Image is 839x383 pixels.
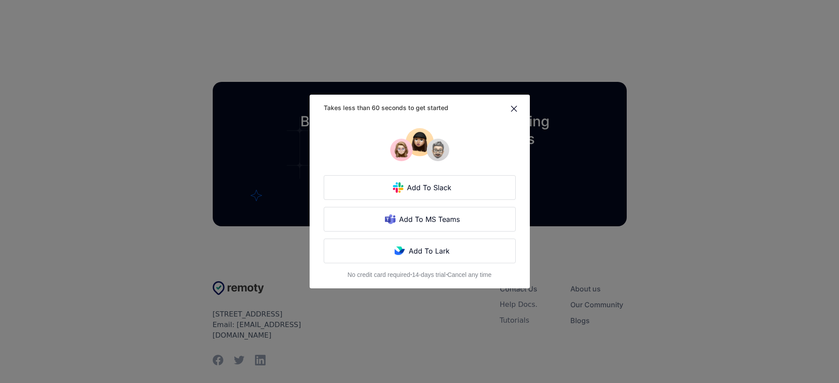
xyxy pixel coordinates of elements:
[324,207,516,232] a: Add To MS Teams
[347,270,492,279] div: No credit card required 14-days trial Cancel any time
[410,271,412,278] strong: ⋅
[324,175,516,200] a: Add To Slack
[405,246,455,256] div: Add To Lark
[324,239,516,263] a: Add To Lark
[324,103,509,114] div: Takes less than 60 seconds to get started
[809,353,830,374] iframe: PLUG_LAUNCHER_SDK
[403,182,457,193] div: Add To Slack
[395,214,465,225] div: Add To MS Teams
[446,271,447,278] strong: ⋅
